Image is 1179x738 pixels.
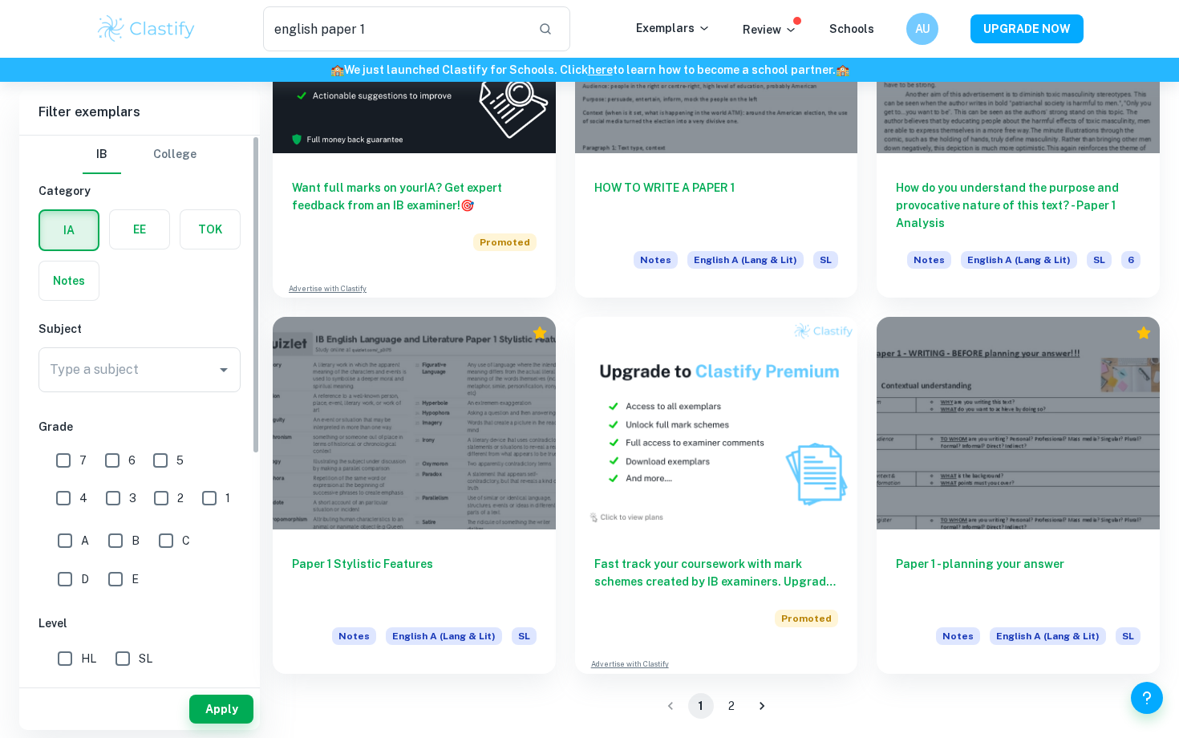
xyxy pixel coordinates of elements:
[990,627,1106,645] span: English A (Lang & Lit)
[79,489,87,507] span: 4
[132,570,139,588] span: E
[1116,627,1141,645] span: SL
[3,61,1176,79] h6: We just launched Clastify for Schools. Click to learn how to become a school partner.
[79,452,87,469] span: 7
[655,693,777,719] nav: pagination navigation
[687,251,804,269] span: English A (Lang & Lit)
[907,251,951,269] span: Notes
[95,13,197,45] img: Clastify logo
[473,233,537,251] span: Promoted
[896,179,1141,232] h6: How do you understand the purpose and provocative nature of this text? - Paper 1 Analysis
[81,532,89,549] span: A
[292,179,537,214] h6: Want full marks on your IA ? Get expert feedback from an IB examiner!
[332,627,376,645] span: Notes
[836,63,849,76] span: 🏫
[189,695,253,724] button: Apply
[1121,251,1141,269] span: 6
[225,489,230,507] span: 1
[129,489,136,507] span: 3
[636,19,711,37] p: Exemplars
[292,555,537,608] h6: Paper 1 Stylistic Features
[688,693,714,719] button: page 1
[896,555,1141,608] h6: Paper 1 - planning your answer
[213,359,235,381] button: Open
[38,418,241,436] h6: Grade
[132,532,140,549] span: B
[110,210,169,249] button: EE
[177,489,184,507] span: 2
[914,20,932,38] h6: AU
[273,317,556,673] a: Paper 1 Stylistic FeaturesNotesEnglish A (Lang & Lit)SL
[877,317,1160,673] a: Paper 1 - planning your answerNotesEnglish A (Lang & Lit)SL
[906,13,938,45] button: AU
[594,555,839,590] h6: Fast track your coursework with mark schemes created by IB examiners. Upgrade now
[38,182,241,200] h6: Category
[263,6,525,51] input: Search for any exemplars...
[128,452,136,469] span: 6
[970,14,1084,43] button: UPGRADE NOW
[330,63,344,76] span: 🏫
[512,627,537,645] span: SL
[81,570,89,588] span: D
[813,251,838,269] span: SL
[180,210,240,249] button: TOK
[386,627,502,645] span: English A (Lang & Lit)
[532,325,548,341] div: Premium
[19,90,260,135] h6: Filter exemplars
[591,659,669,670] a: Advertise with Clastify
[575,317,858,529] img: Thumbnail
[634,251,678,269] span: Notes
[594,179,839,232] h6: HOW TO WRITE A PAPER 1
[719,693,744,719] button: Go to page 2
[182,532,190,549] span: C
[749,693,775,719] button: Go to next page
[83,136,196,174] div: Filter type choice
[936,627,980,645] span: Notes
[38,320,241,338] h6: Subject
[460,199,474,212] span: 🎯
[38,614,241,632] h6: Level
[743,21,797,39] p: Review
[40,211,98,249] button: IA
[289,283,367,294] a: Advertise with Clastify
[139,650,152,667] span: SL
[83,136,121,174] button: IB
[81,650,96,667] span: HL
[775,610,838,627] span: Promoted
[153,136,196,174] button: College
[39,262,99,300] button: Notes
[176,452,184,469] span: 5
[1131,682,1163,714] button: Help and Feedback
[829,22,874,35] a: Schools
[961,251,1077,269] span: English A (Lang & Lit)
[1136,325,1152,341] div: Premium
[1087,251,1112,269] span: SL
[588,63,613,76] a: here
